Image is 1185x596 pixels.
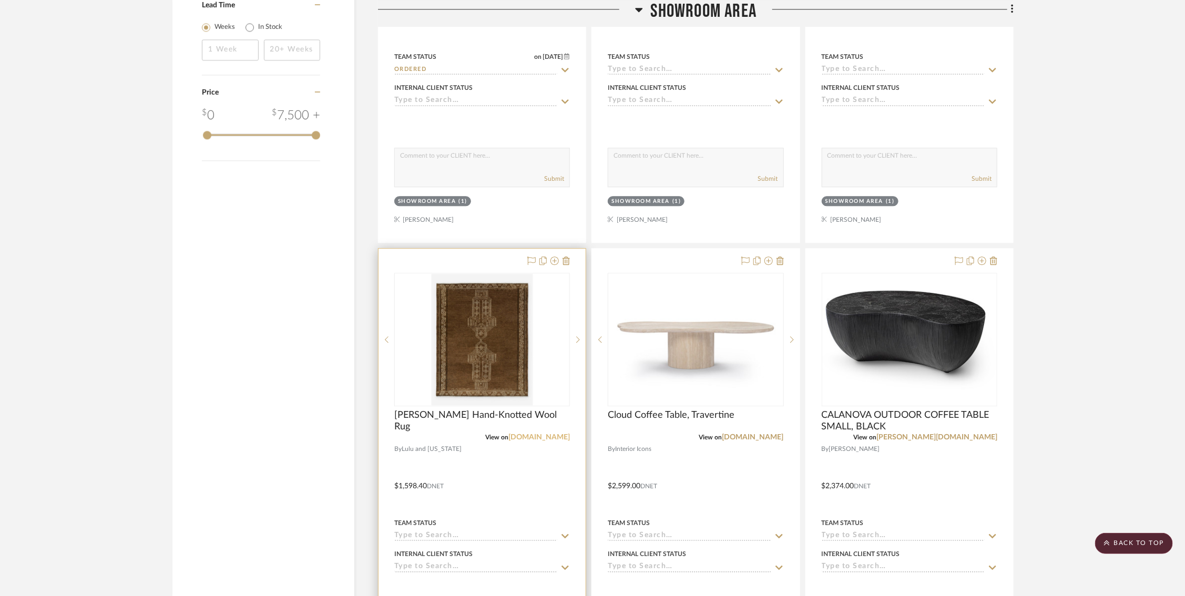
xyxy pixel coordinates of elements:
[394,549,473,559] div: Internal Client Status
[608,83,686,93] div: Internal Client Status
[394,562,557,572] input: Type to Search…
[272,106,320,125] div: 7,500 +
[822,52,864,61] div: Team Status
[264,39,321,60] input: 20+ Weeks
[608,52,650,61] div: Team Status
[202,89,219,96] span: Price
[508,434,570,441] a: [DOMAIN_NAME]
[608,409,734,421] span: Cloud Coffee Table, Travertine
[822,531,985,541] input: Type to Search…
[394,531,557,541] input: Type to Search…
[608,65,771,75] input: Type to Search…
[394,444,402,454] span: By
[394,83,473,93] div: Internal Client Status
[459,198,468,205] div: (1)
[214,22,235,33] label: Weeks
[609,291,782,388] img: Cloud Coffee Table, Travertine
[972,174,992,183] button: Submit
[542,53,564,60] span: [DATE]
[823,274,996,405] img: CALANOVA OUTDOOR COFFEE TABLE SMALL, BLACK
[608,96,771,106] input: Type to Search…
[758,174,778,183] button: Submit
[886,198,895,205] div: (1)
[534,54,542,60] span: on
[202,2,235,9] span: Lead Time
[672,198,681,205] div: (1)
[611,198,670,205] div: Showroom Area
[1095,533,1173,554] scroll-to-top-button: BACK TO TOP
[608,549,686,559] div: Internal Client Status
[608,531,771,541] input: Type to Search…
[822,518,864,528] div: Team Status
[395,273,569,406] div: 0
[258,22,282,33] label: In Stock
[432,274,533,405] img: Velasquez Hand-Knotted Wool Rug
[699,434,722,440] span: View on
[615,444,651,454] span: Interior Icons
[394,96,557,106] input: Type to Search…
[398,198,456,205] div: Showroom Area
[829,444,880,454] span: [PERSON_NAME]
[402,444,462,454] span: Lulu and [US_STATE]
[394,518,436,528] div: Team Status
[825,198,884,205] div: Showroom Area
[822,549,900,559] div: Internal Client Status
[608,518,650,528] div: Team Status
[608,444,615,454] span: By
[822,65,985,75] input: Type to Search…
[722,434,784,441] a: [DOMAIN_NAME]
[608,562,771,572] input: Type to Search…
[853,434,876,440] span: View on
[822,562,985,572] input: Type to Search…
[394,65,557,75] input: Type to Search…
[544,174,564,183] button: Submit
[485,434,508,440] span: View on
[202,106,214,125] div: 0
[822,83,900,93] div: Internal Client Status
[822,96,985,106] input: Type to Search…
[394,409,570,433] span: [PERSON_NAME] Hand-Knotted Wool Rug
[394,52,436,61] div: Team Status
[822,409,997,433] span: CALANOVA OUTDOOR COFFEE TABLE SMALL, BLACK
[202,39,259,60] input: 1 Week
[822,444,829,454] span: By
[876,434,997,441] a: [PERSON_NAME][DOMAIN_NAME]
